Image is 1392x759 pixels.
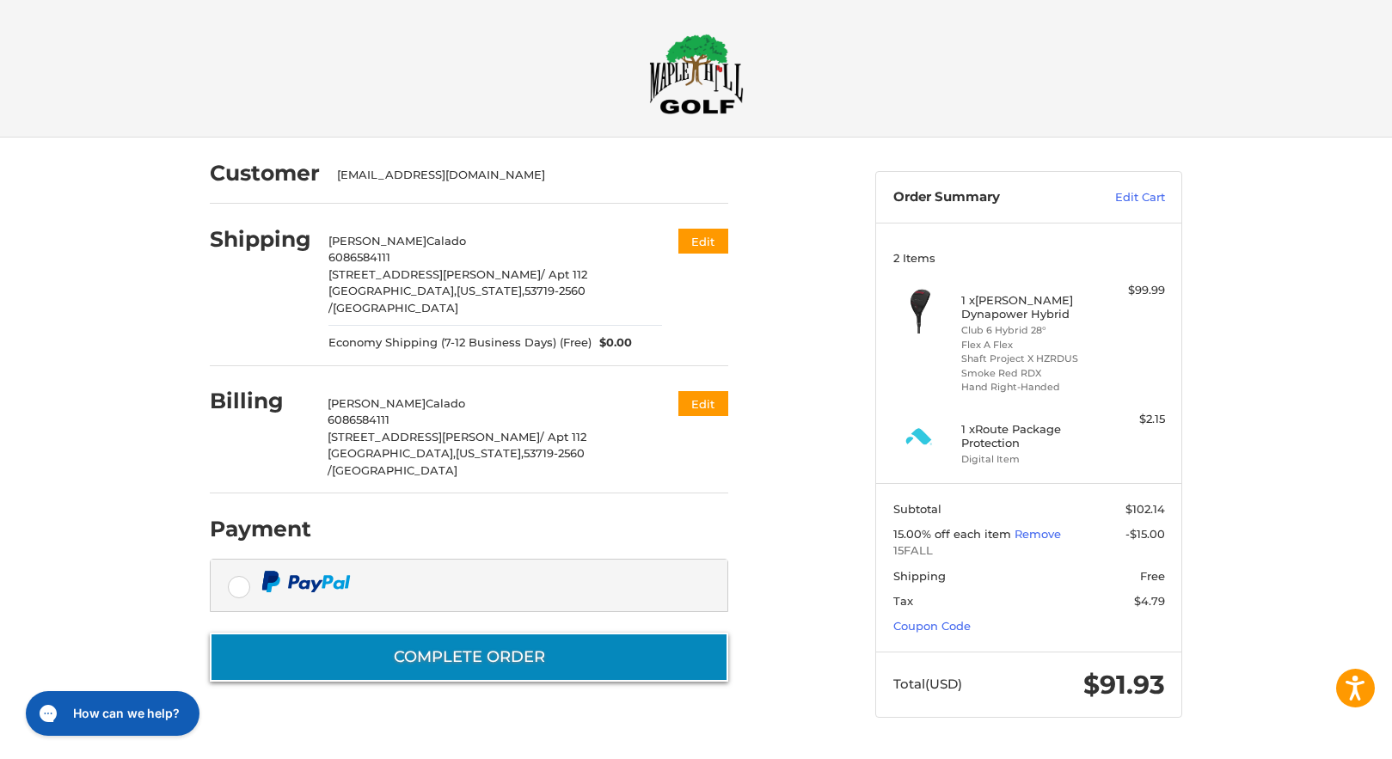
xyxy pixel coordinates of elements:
span: / Apt 112 [541,267,587,281]
h2: Shipping [210,226,311,253]
li: Digital Item [961,452,1093,467]
a: Edit Cart [1078,189,1165,206]
h2: Billing [210,388,310,414]
span: 15.00% off each item [893,527,1015,541]
span: [GEOGRAPHIC_DATA] [333,301,458,315]
span: Calado [426,396,465,410]
span: $0.00 [592,334,633,352]
div: $99.99 [1097,282,1165,299]
span: $102.14 [1125,502,1165,516]
h4: 1 x Route Package Protection [961,422,1093,450]
iframe: Gorgias live chat messenger [17,685,205,742]
h2: Customer [210,160,320,187]
span: $91.93 [1083,669,1165,701]
span: Calado [426,234,466,248]
span: 6086584111 [328,250,390,264]
span: [US_STATE], [457,284,524,297]
span: 53719-2560 / [328,284,586,315]
span: 6086584111 [328,413,389,426]
span: Economy Shipping (7-12 Business Days) (Free) [328,334,592,352]
span: 15FALL [893,542,1165,560]
span: -$15.00 [1125,527,1165,541]
span: [STREET_ADDRESS][PERSON_NAME] [328,267,541,281]
li: Club 6 Hybrid 28° [961,323,1093,338]
button: Edit [678,229,728,254]
img: Maple Hill Golf [649,34,744,114]
h3: 2 Items [893,251,1165,265]
h2: Payment [210,516,311,542]
span: Free [1140,569,1165,583]
li: Shaft Project X HZRDUS Smoke Red RDX [961,352,1093,380]
span: Tax [893,594,913,608]
div: [EMAIL_ADDRESS][DOMAIN_NAME] [337,167,712,184]
span: [PERSON_NAME] [328,396,426,410]
li: Flex A Flex [961,338,1093,352]
h4: 1 x [PERSON_NAME] Dynapower Hybrid [961,293,1093,321]
a: Remove [1015,527,1061,541]
h3: Order Summary [893,189,1078,206]
span: [PERSON_NAME] [328,234,426,248]
span: 53719-2560 / [328,446,585,477]
li: Hand Right-Handed [961,380,1093,395]
img: PayPal icon [261,571,351,592]
span: Subtotal [893,502,941,516]
span: / Apt 112 [540,430,586,444]
button: Complete order [210,633,728,682]
button: Edit [678,391,728,416]
span: [GEOGRAPHIC_DATA] [332,463,457,477]
a: Coupon Code [893,619,971,633]
div: $2.15 [1097,411,1165,428]
span: [GEOGRAPHIC_DATA], [328,284,457,297]
span: [US_STATE], [456,446,524,460]
span: [STREET_ADDRESS][PERSON_NAME] [328,430,540,444]
span: $4.79 [1134,594,1165,608]
span: Total (USD) [893,676,962,692]
span: [GEOGRAPHIC_DATA], [328,446,456,460]
span: Shipping [893,569,946,583]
